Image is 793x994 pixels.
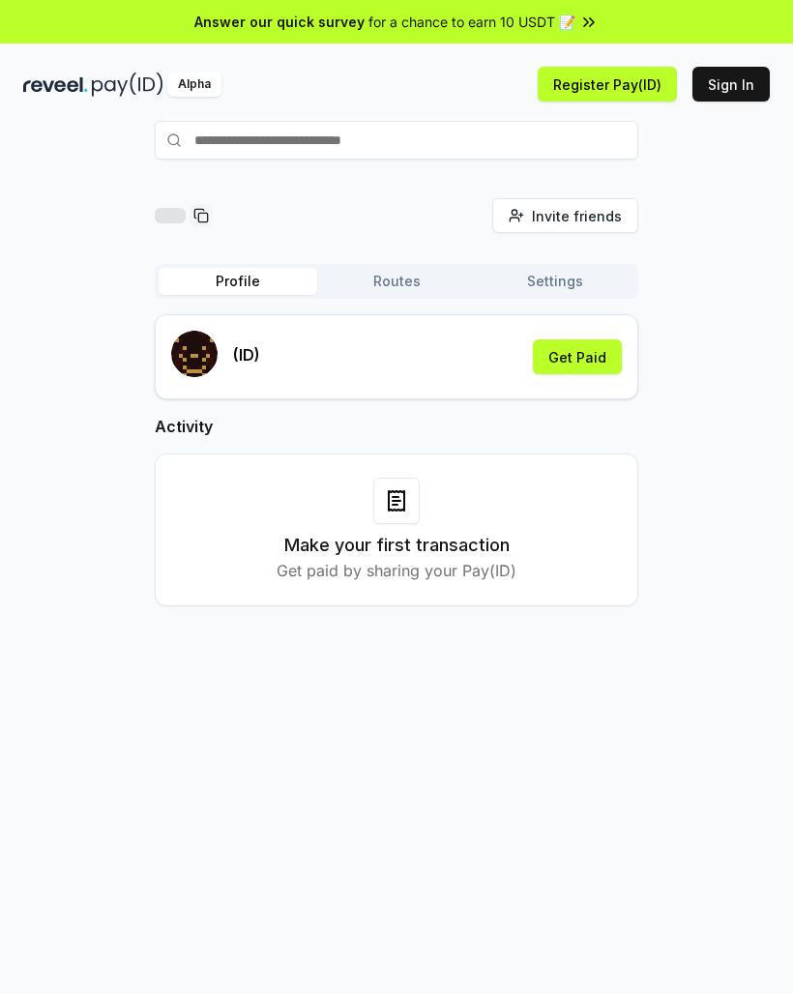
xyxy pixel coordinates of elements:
[167,73,221,97] div: Alpha
[368,12,575,32] span: for a chance to earn 10 USDT 📝
[23,73,88,97] img: reveel_dark
[284,532,510,559] h3: Make your first transaction
[317,268,476,295] button: Routes
[194,12,365,32] span: Answer our quick survey
[233,343,260,366] p: (ID)
[538,67,677,102] button: Register Pay(ID)
[155,415,638,438] h2: Activity
[159,268,317,295] button: Profile
[533,339,622,374] button: Get Paid
[692,67,770,102] button: Sign In
[492,198,638,233] button: Invite friends
[476,268,634,295] button: Settings
[532,206,622,226] span: Invite friends
[277,559,516,582] p: Get paid by sharing your Pay(ID)
[92,73,163,97] img: pay_id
